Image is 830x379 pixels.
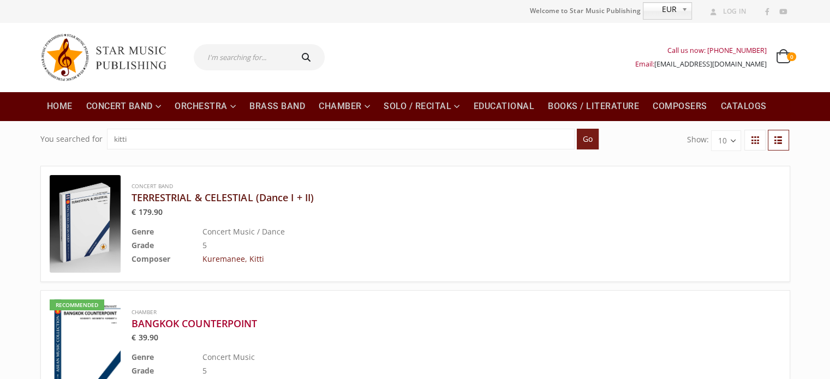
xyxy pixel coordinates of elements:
[132,191,726,204] a: TERRESTRIAL & CELESTIAL (Dance I + II)
[132,207,136,217] span: €
[40,28,177,86] img: Star Music Publishing
[132,332,136,342] span: €
[202,364,726,377] td: 5
[706,4,747,19] a: Log In
[687,130,741,151] form: Show:
[194,44,290,70] input: I'm searching for...
[202,254,264,264] a: Kuremanee, Kitti
[132,352,154,362] b: Genre
[377,92,467,121] a: Solo / Recital
[541,92,646,121] a: Books / Literature
[776,5,790,19] a: Youtube
[132,182,173,190] a: Concert Band
[577,129,599,149] input: Go
[168,92,242,121] a: Orchestra
[312,92,377,121] a: Chamber
[80,92,168,121] a: Concert Band
[787,52,796,61] span: 0
[50,299,104,310] div: Recommended
[132,254,170,264] b: Composer
[646,92,714,121] a: Composers
[132,365,154,376] b: Grade
[643,3,677,16] span: EUR
[40,129,103,149] div: You searched for
[654,59,767,69] a: [EMAIL_ADDRESS][DOMAIN_NAME]
[202,225,726,238] td: Concert Music / Dance
[635,57,767,71] div: Email:
[243,92,312,121] a: Brass Band
[635,44,767,57] div: Call us now: [PHONE_NUMBER]
[40,92,79,121] a: Home
[132,317,726,330] a: BANGKOK COUNTERPOINT
[132,308,157,316] a: Chamber
[202,350,726,364] td: Concert Music
[202,238,726,252] td: 5
[132,240,154,250] b: Grade
[714,92,773,121] a: Catalogs
[290,44,325,70] button: Search
[132,207,163,217] bdi: 179.90
[530,3,641,19] span: Welcome to Star Music Publishing
[467,92,541,121] a: Educational
[132,226,154,237] b: Genre
[132,332,158,342] bdi: 39.90
[760,5,774,19] a: Facebook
